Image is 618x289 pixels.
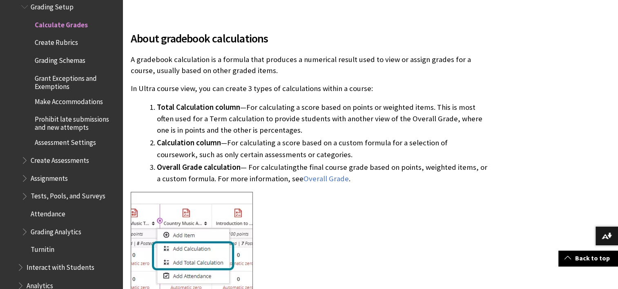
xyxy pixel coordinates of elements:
[35,136,96,147] span: Assessment Settings
[157,162,489,185] li: — For calculating
[35,95,103,106] span: Make Accommodations
[31,243,54,254] span: Turnitin
[27,260,94,271] span: Interact with Students
[558,251,618,266] a: Back to top
[31,189,105,200] span: Tests, Pools, and Surveys
[35,113,117,132] span: Prohibit late submissions and new attempts
[349,174,350,183] span: .
[303,174,349,184] a: Overall Grade
[35,18,88,29] span: Calculate Grades
[35,53,85,64] span: Grading Schemas
[35,36,78,47] span: Create Rubrics
[35,71,117,91] span: Grant Exceptions and Exemptions
[131,83,489,94] p: In Ultra course view, you can create 3 types of calculations within a course:
[157,102,482,135] span: For calculating a score based on points or weighted items. This is most often used for a Term cal...
[157,102,240,112] span: Total Calculation column
[131,30,489,47] span: About gradebook calculations
[31,207,65,218] span: Attendance
[31,171,68,182] span: Assignments
[157,162,487,183] span: the final course grade based on points, weighted items, or a custom formula. For more information...
[131,54,489,76] p: A gradebook calculation is a formula that produces a numerical result used to view or assign grad...
[157,138,448,159] span: For calculating a score based on a custom formula for a selection of coursework, such as only cer...
[31,225,81,236] span: Grading Analytics
[157,138,221,147] span: Calculation column
[157,102,489,136] li: —
[157,162,241,172] span: Overall Grade calculation
[31,153,89,165] span: Create Assessments
[157,137,489,160] li: —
